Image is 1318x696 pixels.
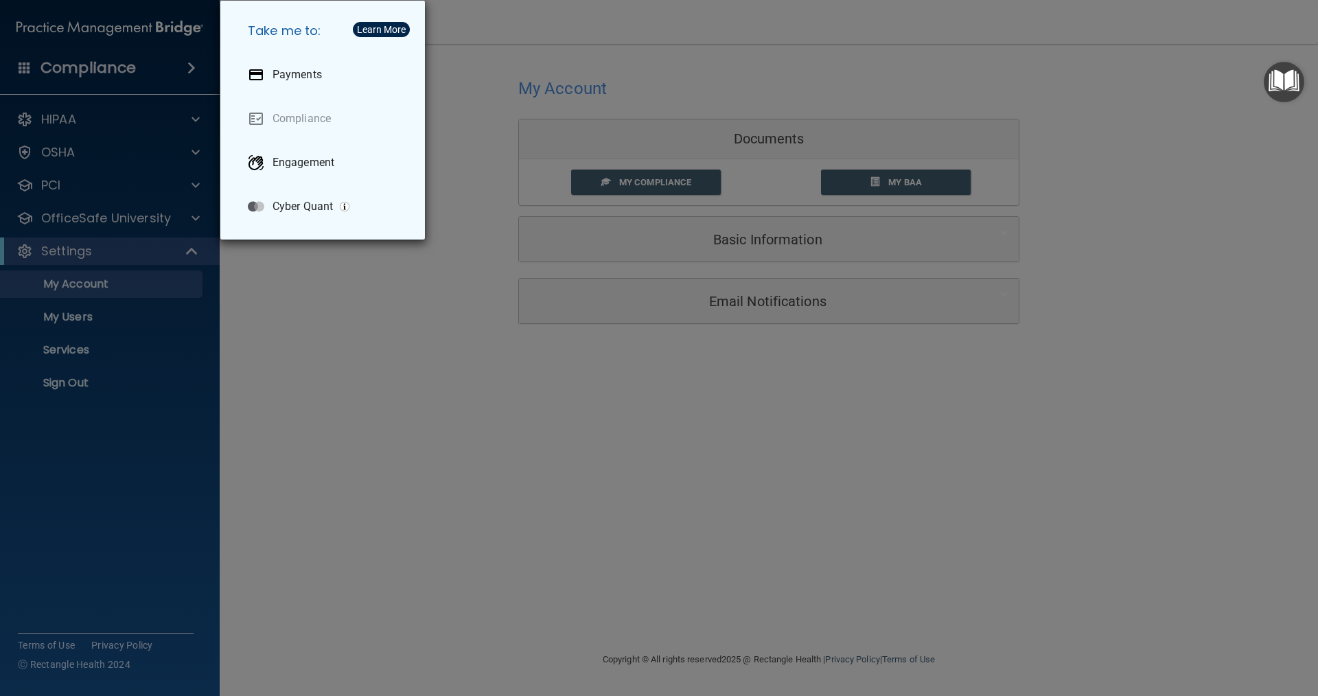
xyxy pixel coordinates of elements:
[273,200,333,213] p: Cyber Quant
[237,143,414,182] a: Engagement
[353,22,410,37] button: Learn More
[1264,62,1304,102] button: Open Resource Center
[237,12,414,50] h5: Take me to:
[357,25,406,34] div: Learn More
[237,100,414,138] a: Compliance
[237,56,414,94] a: Payments
[273,156,334,170] p: Engagement
[273,68,322,82] p: Payments
[237,187,414,226] a: Cyber Quant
